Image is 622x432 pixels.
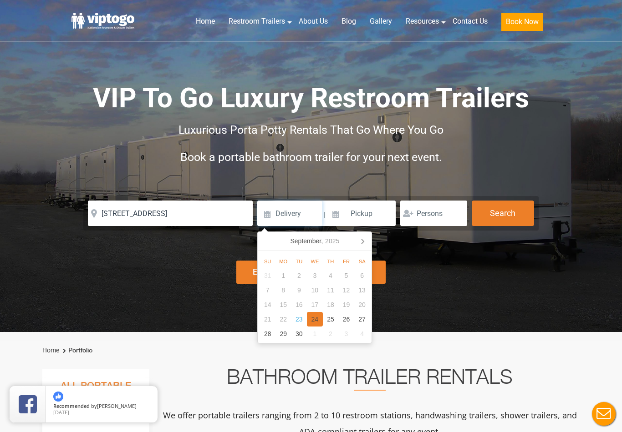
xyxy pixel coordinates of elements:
div: Explore Restroom Trailers [236,261,386,284]
h2: Bathroom Trailer Rentals [162,369,578,391]
input: Delivery [257,201,322,226]
div: 17 [307,297,323,312]
input: Persons [400,201,467,226]
div: 14 [260,297,275,312]
span: [DATE] [53,409,69,416]
div: 25 [323,312,339,327]
img: Review Rating [19,395,37,413]
a: Resources [399,11,446,31]
img: thumbs up icon [53,392,63,402]
button: Live Chat [586,396,622,432]
span: VIP To Go Luxury Restroom Trailers [93,82,529,114]
span: Luxurious Porta Potty Rentals That Go Where You Go [178,123,444,136]
div: 6 [354,268,370,283]
a: Contact Us [446,11,495,31]
div: 1 [275,268,291,283]
div: 4 [323,268,339,283]
a: Blog [335,11,363,31]
div: 22 [275,312,291,327]
div: 31 [260,268,275,283]
input: Where do you need your restroom? [88,201,253,226]
div: 24 [307,312,323,327]
div: 2 [323,327,339,341]
div: 23 [291,312,307,327]
div: 16 [291,297,307,312]
a: Home [42,347,59,354]
div: Th [323,256,339,267]
div: 11 [323,283,339,297]
div: We [307,256,323,267]
a: Gallery [363,11,399,31]
button: Book Now [501,13,543,31]
div: 9 [291,283,307,297]
div: 4 [354,327,370,341]
div: Tu [291,256,307,267]
div: 30 [291,327,307,341]
li: Portfolio [61,345,92,356]
a: Restroom Trailers [222,11,292,31]
div: Mo [275,256,291,267]
div: Fr [338,256,354,267]
input: Pickup [326,201,396,226]
span: Book a portable bathroom trailer for your next event. [180,151,442,164]
div: 26 [338,312,354,327]
span: | [324,201,326,230]
a: Book Now [495,11,550,36]
div: 12 [338,283,354,297]
div: 20 [354,297,370,312]
div: Su [260,256,275,267]
div: 7 [260,283,275,297]
button: Search [472,201,534,226]
div: 19 [338,297,354,312]
div: 29 [275,327,291,341]
div: Sa [354,256,370,267]
a: About Us [292,11,335,31]
div: 1 [307,327,323,341]
div: 21 [260,312,275,327]
div: 18 [323,297,339,312]
div: 5 [338,268,354,283]
div: 13 [354,283,370,297]
div: 2 [291,268,307,283]
span: [PERSON_NAME] [97,402,137,409]
div: 15 [275,297,291,312]
a: Home [189,11,222,31]
div: 8 [275,283,291,297]
div: September, [287,234,343,248]
div: 27 [354,312,370,327]
div: 3 [338,327,354,341]
span: Recommended [53,402,90,409]
div: 10 [307,283,323,297]
i: 2025 [325,236,339,246]
div: 3 [307,268,323,283]
span: by [53,403,150,410]
div: 28 [260,327,275,341]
